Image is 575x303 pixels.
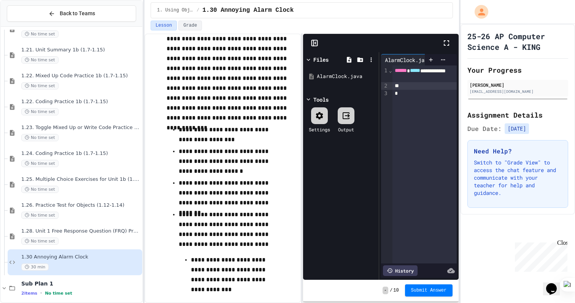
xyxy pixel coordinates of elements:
button: Lesson [151,21,177,30]
iframe: chat widget [543,273,567,295]
span: No time set [21,212,59,219]
span: - [383,287,388,294]
span: No time set [21,186,59,193]
span: Fold line [389,67,392,73]
div: Files [313,56,329,64]
span: 1.21. Unit Summary 1b (1.7-1.15) [21,47,141,53]
span: No time set [21,82,59,89]
h2: Your Progress [467,65,568,75]
span: 10 [393,287,399,293]
div: 1 [381,67,389,82]
span: Sub Plan 1 [21,280,141,287]
div: 2 [381,82,389,90]
span: 1.22. Coding Practice 1b (1.7-1.15) [21,99,141,105]
div: Output [338,126,354,133]
span: [DATE] [505,123,529,134]
div: [PERSON_NAME] [470,81,566,88]
span: 1.26. Practice Test for Objects (1.12-1.14) [21,202,141,209]
span: Submit Answer [411,287,447,293]
div: AlarmClock.java [381,56,434,64]
span: No time set [21,134,59,141]
div: AlarmClock.java [381,54,444,65]
span: 1.23. Toggle Mixed Up or Write Code Practice 1b (1.7-1.15) [21,124,141,131]
span: / [197,7,199,13]
span: 1.24. Coding Practice 1b (1.7-1.15) [21,150,141,157]
span: No time set [21,238,59,245]
span: No time set [21,30,59,38]
span: 2 items [21,291,37,296]
span: 1.28. Unit 1 Free Response Question (FRQ) Practice [21,228,141,234]
div: AlarmClock.java [317,73,376,80]
span: • [40,290,42,296]
span: 1. Using Objects and Methods [157,7,194,13]
span: 30 min [21,263,49,271]
span: / [390,287,392,293]
span: 1.30 Annoying Alarm Clock [202,6,294,15]
h1: 25-26 AP Computer Science A - KING [467,31,568,52]
span: No time set [21,108,59,115]
span: No time set [21,56,59,64]
iframe: chat widget [512,239,567,272]
span: 1.30 Annoying Alarm Clock [21,254,141,260]
div: Settings [309,126,330,133]
h3: Need Help? [474,147,562,156]
span: No time set [21,160,59,167]
span: 1.22. Mixed Up Code Practice 1b (1.7-1.15) [21,73,141,79]
div: [EMAIL_ADDRESS][DOMAIN_NAME] [470,89,566,94]
h2: Assignment Details [467,110,568,120]
div: My Account [467,3,490,21]
span: 1.25. Multiple Choice Exercises for Unit 1b (1.9-1.15) [21,176,141,183]
span: No time set [45,291,72,296]
p: Switch to "Grade View" to access the chat feature and communicate with your teacher for help and ... [474,159,562,197]
button: Back to Teams [7,5,136,22]
span: Back to Teams [60,10,95,18]
div: Tools [313,96,329,104]
div: History [383,265,418,276]
div: Chat with us now!Close [3,3,52,48]
button: Submit Answer [405,284,453,297]
div: 3 [381,90,389,97]
button: Grade [178,21,202,30]
span: Due Date: [467,124,502,133]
